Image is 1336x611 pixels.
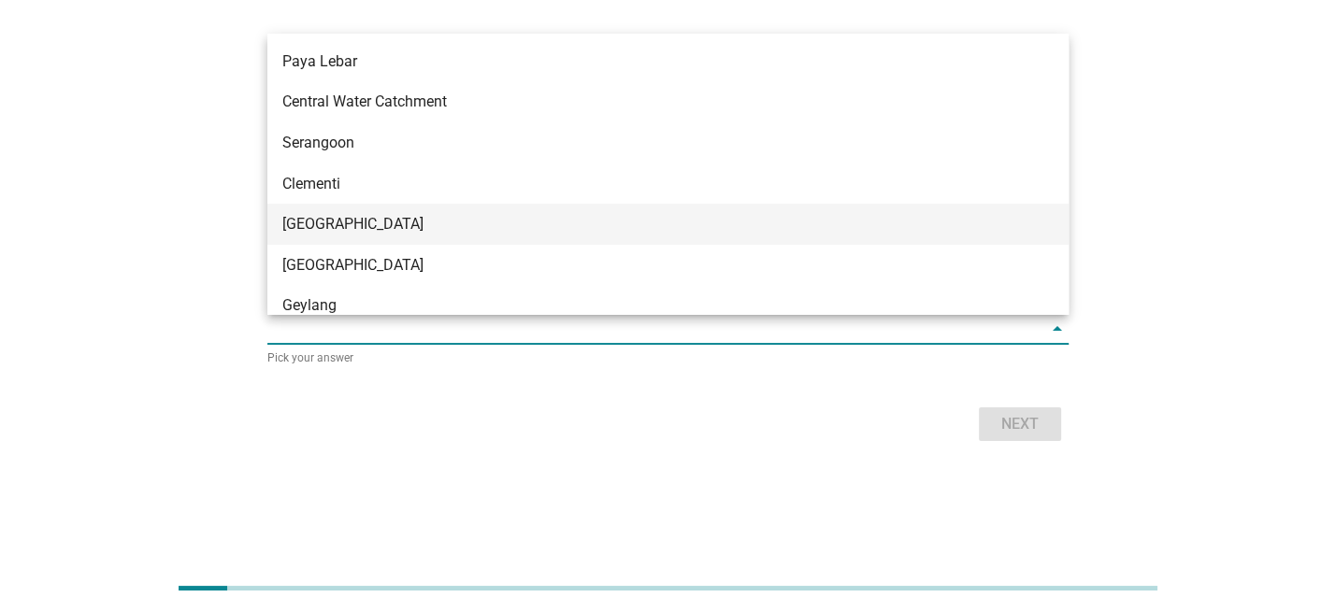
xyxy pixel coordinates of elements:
div: Central Water Catchment [282,91,989,113]
div: Pick your answer [267,351,1069,364]
div: Serangoon [282,132,989,154]
input: This is an auto complete list, type anything [267,314,1042,344]
div: [GEOGRAPHIC_DATA] [282,254,989,277]
div: Geylang [282,294,989,317]
i: arrow_drop_down [1046,318,1069,340]
div: Paya Lebar [282,50,989,73]
div: Clementi [282,173,989,195]
div: [GEOGRAPHIC_DATA] [282,213,989,235]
